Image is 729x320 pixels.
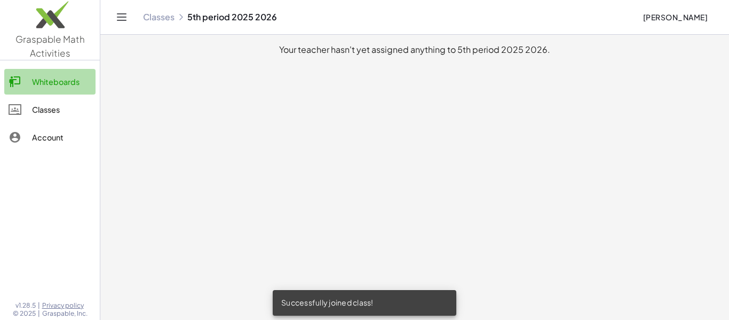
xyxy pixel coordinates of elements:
[15,301,36,310] span: v1.28.5
[32,75,91,88] div: Whiteboards
[143,12,175,22] a: Classes
[643,12,708,22] span: [PERSON_NAME]
[38,301,40,310] span: |
[13,309,36,318] span: © 2025
[4,69,96,95] a: Whiteboards
[4,124,96,150] a: Account
[32,131,91,144] div: Account
[273,290,456,316] div: Successfully joined class!
[32,103,91,116] div: Classes
[113,9,130,26] button: Toggle navigation
[4,97,96,122] a: Classes
[42,301,88,310] a: Privacy policy
[634,7,716,27] button: [PERSON_NAME]
[38,309,40,318] span: |
[109,43,720,56] div: Your teacher hasn't yet assigned anything to 5th period 2025 2026.
[42,309,88,318] span: Graspable, Inc.
[15,33,85,59] span: Graspable Math Activities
